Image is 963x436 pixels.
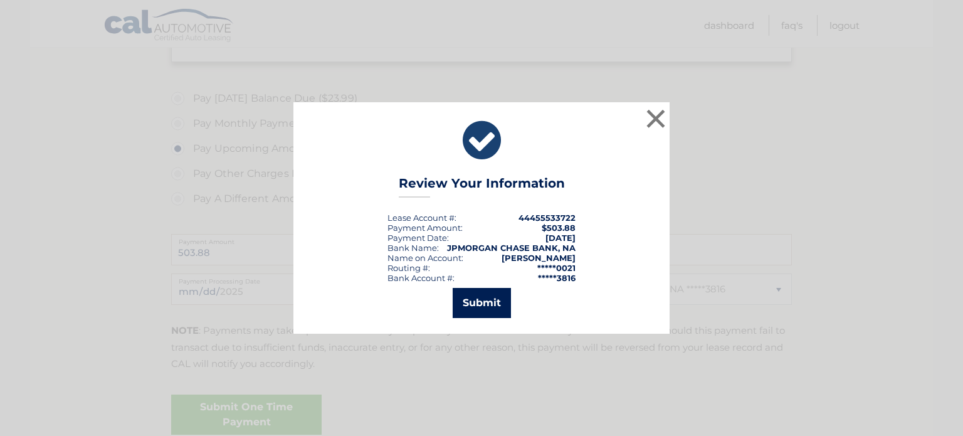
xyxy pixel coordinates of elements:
div: Name on Account: [387,253,463,263]
button: Submit [453,288,511,318]
span: $503.88 [542,223,576,233]
button: × [643,106,668,131]
strong: [PERSON_NAME] [502,253,576,263]
span: [DATE] [545,233,576,243]
strong: 44455533722 [518,213,576,223]
div: Bank Name: [387,243,439,253]
strong: JPMORGAN CHASE BANK, NA [447,243,576,253]
div: Bank Account #: [387,273,455,283]
div: : [387,233,449,243]
div: Payment Amount: [387,223,463,233]
span: Payment Date [387,233,447,243]
h3: Review Your Information [399,176,565,198]
div: Routing #: [387,263,430,273]
div: Lease Account #: [387,213,456,223]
